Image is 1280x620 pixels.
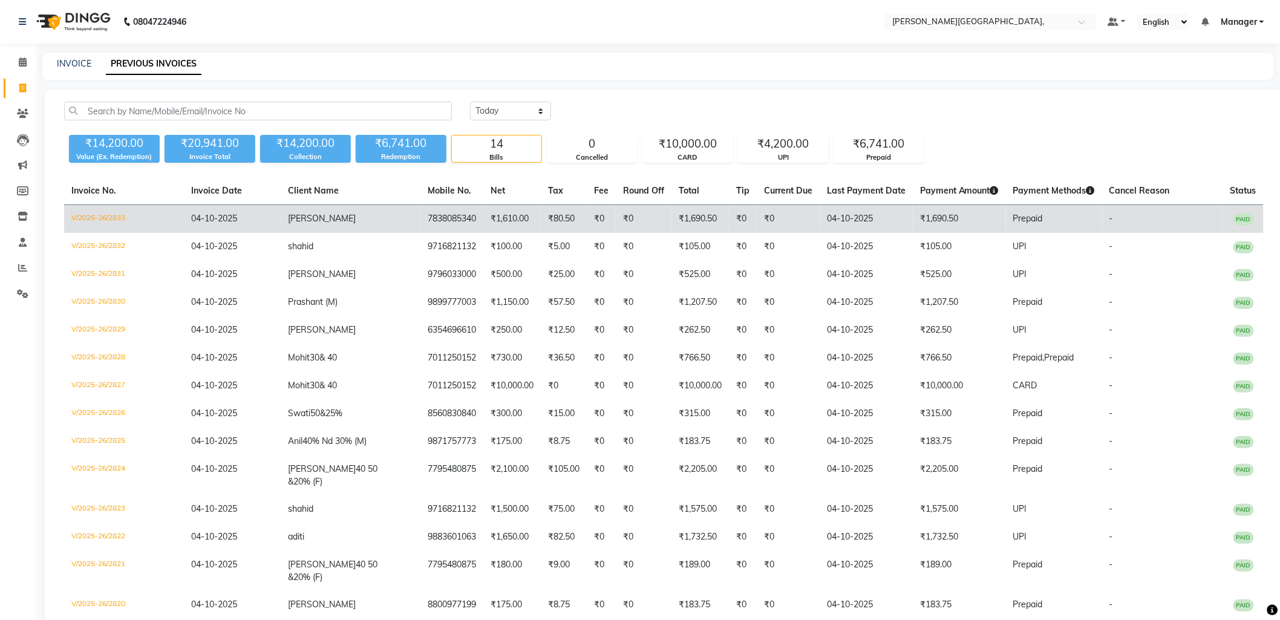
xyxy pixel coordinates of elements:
[288,436,302,446] span: Anil
[288,296,338,307] span: Prashant (M)
[69,135,160,152] div: ₹14,200.00
[420,372,483,400] td: 7011250152
[64,495,184,523] td: V/2025-26/2823
[913,289,1006,316] td: ₹1,207.50
[820,428,913,455] td: 04-10-2025
[1109,352,1113,363] span: -
[483,523,541,551] td: ₹1,650.00
[643,135,733,152] div: ₹10,000.00
[1233,241,1254,253] span: PAID
[420,289,483,316] td: 9899777003
[671,523,729,551] td: ₹1,732.50
[288,503,313,514] span: shahid
[729,261,757,289] td: ₹0
[1109,269,1113,279] span: -
[191,599,237,610] span: 04-10-2025
[729,205,757,233] td: ₹0
[483,372,541,400] td: ₹10,000.00
[757,591,820,619] td: ₹0
[310,408,342,419] span: 50&25%
[288,269,356,279] span: [PERSON_NAME]
[420,428,483,455] td: 9871757773
[671,289,729,316] td: ₹1,207.50
[191,185,242,196] span: Invoice Date
[288,241,313,252] span: shahid
[757,400,820,428] td: ₹0
[288,559,356,570] span: [PERSON_NAME]
[541,523,587,551] td: ₹82.50
[671,428,729,455] td: ₹183.75
[57,58,91,69] a: INVOICE
[913,591,1006,619] td: ₹183.75
[913,261,1006,289] td: ₹525.00
[616,551,671,591] td: ₹0
[483,205,541,233] td: ₹1,610.00
[587,261,616,289] td: ₹0
[587,400,616,428] td: ₹0
[64,316,184,344] td: V/2025-26/2829
[483,233,541,261] td: ₹100.00
[913,400,1006,428] td: ₹315.00
[165,152,255,162] div: Invoice Total
[820,455,913,495] td: 04-10-2025
[913,551,1006,591] td: ₹189.00
[191,380,237,391] span: 04-10-2025
[820,372,913,400] td: 04-10-2025
[191,503,237,514] span: 04-10-2025
[671,372,729,400] td: ₹10,000.00
[64,205,184,233] td: V/2025-26/2833
[1233,214,1254,226] span: PAID
[1013,296,1043,307] span: Prepaid
[191,352,237,363] span: 04-10-2025
[1233,599,1254,612] span: PAID
[616,523,671,551] td: ₹0
[616,372,671,400] td: ₹0
[757,551,820,591] td: ₹0
[1221,16,1257,28] span: Manager
[356,135,446,152] div: ₹6,741.00
[64,344,184,372] td: V/2025-26/2828
[1233,408,1254,420] span: PAID
[913,455,1006,495] td: ₹2,205.00
[671,233,729,261] td: ₹105.00
[1233,532,1254,544] span: PAID
[757,372,820,400] td: ₹0
[913,344,1006,372] td: ₹766.50
[420,400,483,428] td: 8560830840
[671,551,729,591] td: ₹189.00
[587,344,616,372] td: ₹0
[671,344,729,372] td: ₹766.50
[671,591,729,619] td: ₹183.75
[913,205,1006,233] td: ₹1,690.50
[165,135,255,152] div: ₹20,941.00
[64,261,184,289] td: V/2025-26/2831
[729,400,757,428] td: ₹0
[1109,559,1113,570] span: -
[302,436,367,446] span: 40% Nd 30% (M)
[452,135,541,152] div: 14
[541,400,587,428] td: ₹15.00
[729,372,757,400] td: ₹0
[616,289,671,316] td: ₹0
[913,316,1006,344] td: ₹262.50
[1013,185,1095,196] span: Payment Methods
[1233,269,1254,281] span: PAID
[729,455,757,495] td: ₹0
[420,205,483,233] td: 7838085340
[729,523,757,551] td: ₹0
[191,324,237,335] span: 04-10-2025
[1233,464,1254,476] span: PAID
[420,455,483,495] td: 7795480875
[541,372,587,400] td: ₹0
[191,269,237,279] span: 04-10-2025
[1109,213,1113,224] span: -
[587,316,616,344] td: ₹0
[483,289,541,316] td: ₹1,150.00
[483,455,541,495] td: ₹2,100.00
[541,551,587,591] td: ₹9.00
[616,316,671,344] td: ₹0
[1013,269,1027,279] span: UPI
[616,591,671,619] td: ₹0
[1109,463,1113,474] span: -
[191,241,237,252] span: 04-10-2025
